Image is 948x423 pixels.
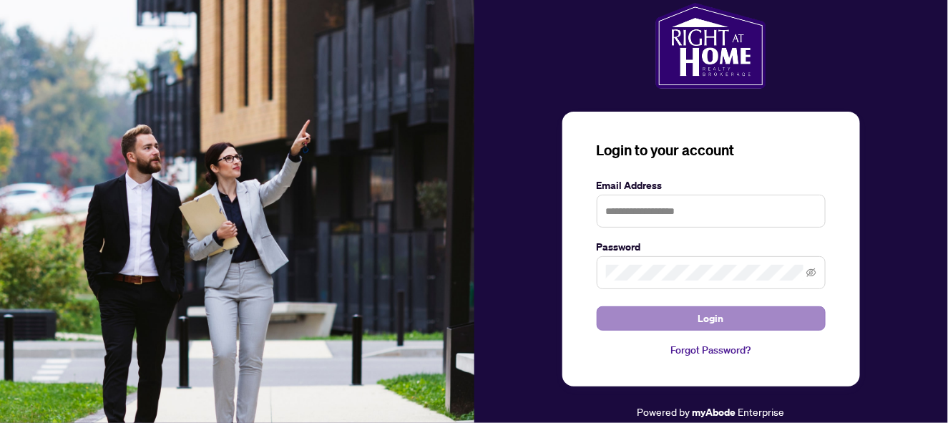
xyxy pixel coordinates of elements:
[597,342,826,358] a: Forgot Password?
[597,178,826,193] label: Email Address
[597,239,826,255] label: Password
[806,268,816,278] span: eye-invisible
[738,405,785,418] span: Enterprise
[597,140,826,160] h3: Login to your account
[597,306,826,331] button: Login
[637,405,690,418] span: Powered by
[693,404,736,420] a: myAbode
[655,3,766,89] img: ma-logo
[698,307,724,330] span: Login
